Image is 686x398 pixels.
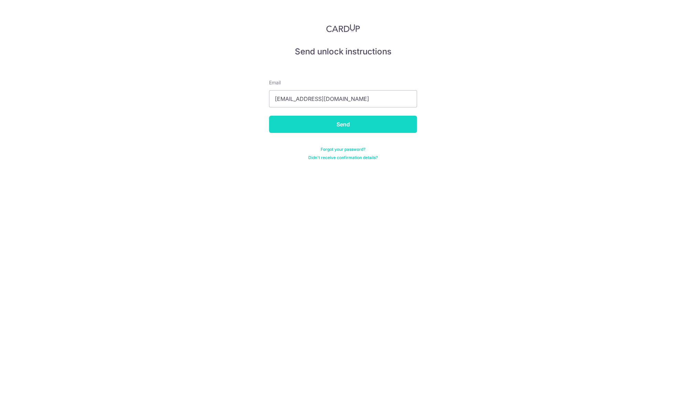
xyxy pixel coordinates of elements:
h5: Send unlock instructions [269,46,417,57]
a: Forgot your password? [321,147,365,152]
img: CardUp Logo [326,24,360,32]
a: Didn't receive confirmation details? [308,155,378,160]
input: Send [269,116,417,133]
input: Enter your Email [269,90,417,107]
span: translation missing: en.devise.label.Email [269,80,281,85]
